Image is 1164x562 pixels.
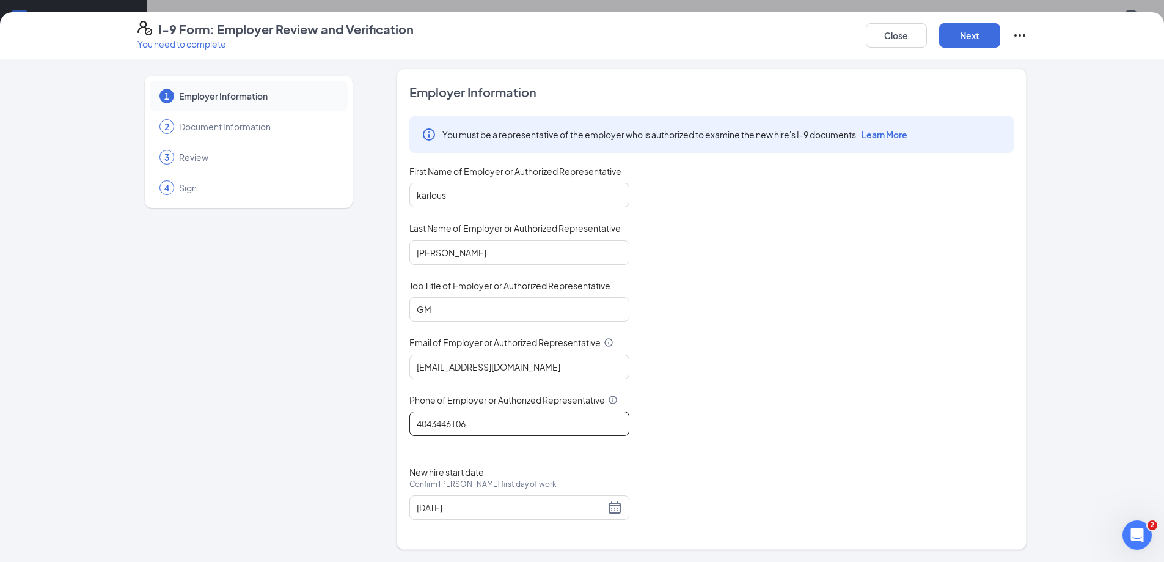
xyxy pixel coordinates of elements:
span: 2 [1148,520,1157,530]
svg: Info [608,395,618,405]
p: You need to complete [137,38,414,50]
button: Next [939,23,1000,48]
iframe: Intercom live chat [1122,520,1152,550]
span: 4 [164,182,169,194]
span: New hire start date [409,466,557,503]
span: Confirm [PERSON_NAME] first day of work [409,478,557,490]
input: Enter your email address [409,355,629,379]
span: You must be a representative of the employer who is authorized to examine the new hire's I-9 docu... [442,128,907,141]
svg: Ellipses [1012,28,1027,43]
svg: Info [422,127,436,142]
h4: I-9 Form: Employer Review and Verification [158,21,414,38]
input: Enter your first name [409,183,629,207]
input: 08/25/2025 [417,501,605,514]
input: Enter your last name [409,240,629,265]
span: Job Title of Employer or Authorized Representative [409,279,610,292]
span: Employer Information [179,90,335,102]
svg: Info [604,338,613,347]
span: 1 [164,90,169,102]
span: Review [179,151,335,163]
span: Sign [179,182,335,194]
span: Email of Employer or Authorized Representative [409,336,601,349]
span: 3 [164,151,169,163]
span: Employer Information [409,84,1014,101]
input: 10 digits only, e.g. "1231231234" [409,412,629,436]
span: Phone of Employer or Authorized Representative [409,394,605,406]
button: Close [866,23,927,48]
input: Enter job title [409,297,629,322]
span: First Name of Employer or Authorized Representative [409,165,621,177]
a: Learn More [858,129,907,140]
span: Last Name of Employer or Authorized Representative [409,222,621,234]
svg: FormI9EVerifyIcon [137,21,152,35]
span: Document Information [179,120,335,133]
span: Learn More [862,129,907,140]
span: 2 [164,120,169,133]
